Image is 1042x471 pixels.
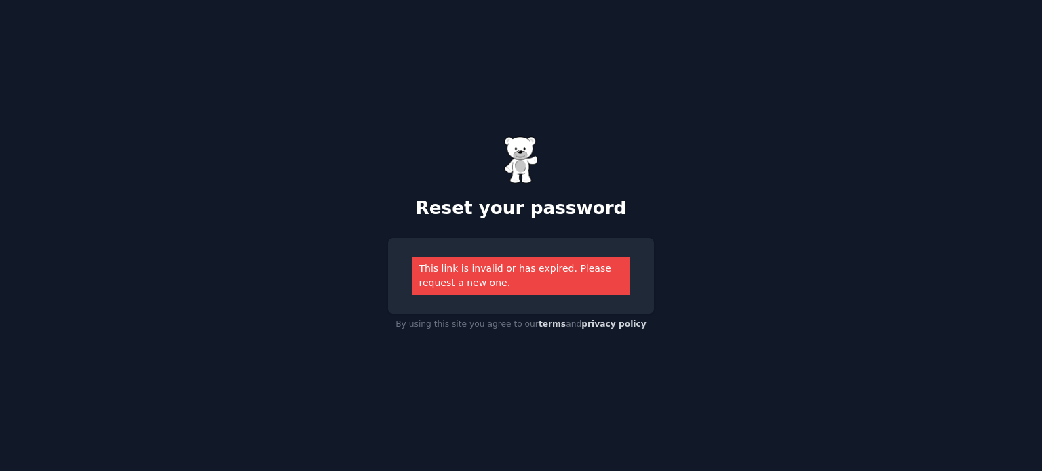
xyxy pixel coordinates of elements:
[412,257,630,295] div: This link is invalid or has expired. Please request a new one.
[504,136,538,184] img: Gummy Bear
[581,319,647,329] a: privacy policy
[539,319,566,329] a: terms
[388,198,654,220] h2: Reset your password
[388,314,654,335] div: By using this site you agree to our and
